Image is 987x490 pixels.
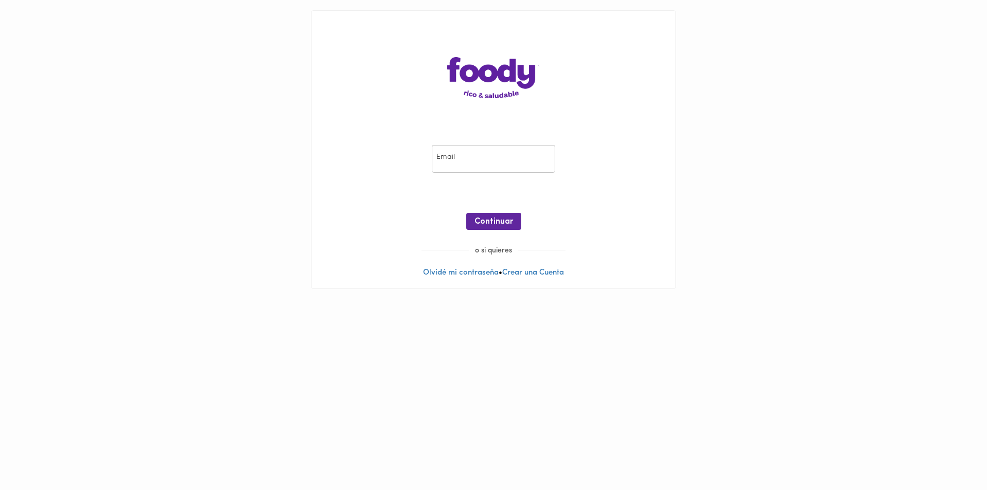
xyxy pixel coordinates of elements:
[447,57,540,98] img: logo-main-page.png
[469,247,518,255] span: o si quieres
[423,269,499,277] a: Olvidé mi contraseña
[312,11,675,288] div: •
[432,145,555,173] input: pepitoperez@gmail.com
[466,213,521,230] button: Continuar
[502,269,564,277] a: Crear una Cuenta
[474,217,513,227] span: Continuar
[927,430,977,480] iframe: Messagebird Livechat Widget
